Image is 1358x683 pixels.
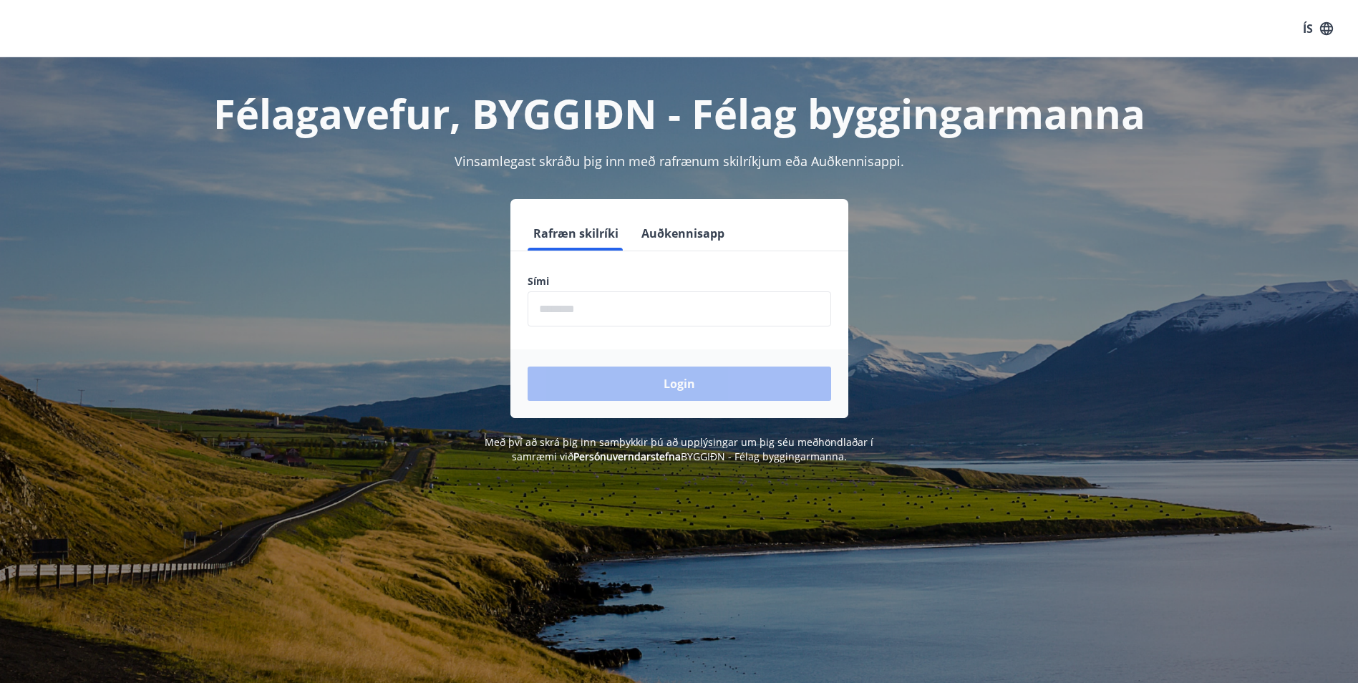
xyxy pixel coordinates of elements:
label: Sími [528,274,831,289]
button: Rafræn skilríki [528,216,624,251]
button: Auðkennisapp [636,216,730,251]
h1: Félagavefur, BYGGIÐN - Félag byggingarmanna [181,86,1178,140]
span: Með því að skrá þig inn samþykkir þú að upplýsingar um þig séu meðhöndlaðar í samræmi við BYGGIÐN... [485,435,873,463]
span: Vinsamlegast skráðu þig inn með rafrænum skilríkjum eða Auðkennisappi. [455,152,904,170]
button: ÍS [1295,16,1341,42]
a: Persónuverndarstefna [573,450,681,463]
